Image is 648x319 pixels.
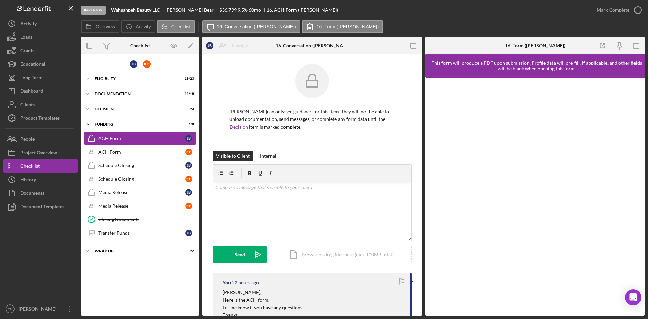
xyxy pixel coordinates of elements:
[182,107,194,111] div: 0 / 3
[143,60,151,68] div: K B
[98,190,185,195] div: Media Release
[84,199,196,213] a: Media ReleaseKB
[249,7,261,13] div: 60 mo
[223,304,303,311] p: Let me know if you have any questions.
[84,226,196,240] a: Transfer FundsJB
[94,249,177,253] div: Wrap up
[223,289,303,296] p: [PERSON_NAME],
[217,24,296,29] label: 16. Conversation ([PERSON_NAME])
[219,7,237,13] span: $36,799
[216,151,250,161] div: Visible to Client
[98,163,185,168] div: Schedule Closing
[81,6,106,15] div: In Review
[213,246,267,263] button: Send
[157,20,195,33] button: Checklist
[8,307,12,311] text: CN
[213,151,253,161] button: Visible to Client
[185,189,192,196] div: J B
[17,302,61,317] div: [PERSON_NAME]
[182,77,194,81] div: 19 / 23
[185,162,192,169] div: J B
[223,311,303,319] p: Thanks,
[96,24,115,29] label: Overview
[202,20,300,33] button: 16. Conversation ([PERSON_NAME])
[98,217,195,222] div: Closing Documents
[256,151,280,161] button: Internal
[165,7,219,13] div: [PERSON_NAME] Bear
[84,145,196,159] a: ACH FormKB
[98,203,185,209] div: Media Release
[84,213,196,226] a: Closing Documents
[267,7,338,13] div: 16. ACH Form ([PERSON_NAME])
[98,230,185,236] div: Transfer Funds
[625,289,641,305] div: Open Intercom Messenger
[3,302,78,316] button: CN[PERSON_NAME]
[182,92,194,96] div: 11 / 18
[136,24,151,29] label: Activity
[185,230,192,236] div: J B
[182,249,194,253] div: 0 / 2
[98,176,185,182] div: Schedule Closing
[202,39,255,52] button: JBReassign
[98,136,185,141] div: ACH Form
[84,132,196,145] a: ACH FormJB
[84,172,196,186] a: Schedule ClosingKB
[230,124,248,130] a: Decision
[432,84,639,309] iframe: Lenderfit form
[260,151,276,161] div: Internal
[232,280,259,285] time: 2025-09-30 19:35
[84,186,196,199] a: Media ReleaseJB
[185,176,192,182] div: K B
[81,20,119,33] button: Overview
[98,149,185,155] div: ACH Form
[94,92,177,96] div: Documentation
[235,246,245,263] div: Send
[223,296,303,304] p: Here is the ACH form.
[206,42,213,49] div: J B
[276,43,349,48] div: 16. Conversation ([PERSON_NAME])
[317,24,379,29] label: 16. Form ([PERSON_NAME])
[94,107,177,111] div: Decision
[130,60,137,68] div: J B
[94,122,177,126] div: Funding
[505,43,565,48] div: 16. Form ([PERSON_NAME])
[185,149,192,155] div: K B
[223,280,231,285] div: You
[171,24,191,29] label: Checklist
[111,7,160,13] b: Wahsahpeh Beauty LLC
[185,135,192,142] div: J B
[238,7,248,13] div: 9.5 %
